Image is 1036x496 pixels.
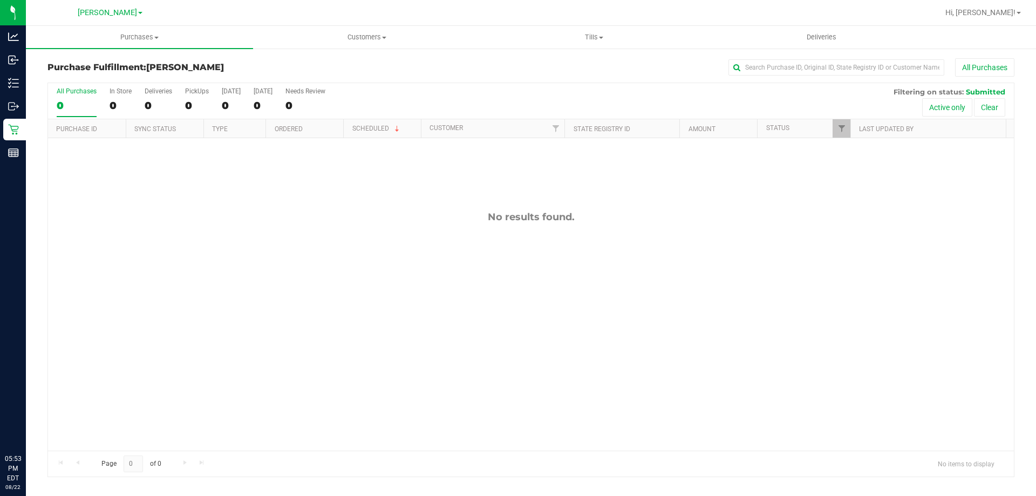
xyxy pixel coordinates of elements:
span: Submitted [966,87,1005,96]
a: Scheduled [352,125,401,132]
span: Page of 0 [92,456,170,472]
a: Ordered [275,125,303,133]
inline-svg: Retail [8,124,19,135]
h3: Purchase Fulfillment: [47,63,370,72]
button: Clear [974,98,1005,117]
p: 05:53 PM EDT [5,454,21,483]
span: Customers [254,32,480,42]
input: Search Purchase ID, Original ID, State Registry ID or Customer Name... [728,59,944,76]
a: Type [212,125,228,133]
div: PickUps [185,87,209,95]
inline-svg: Outbound [8,101,19,112]
a: Purchase ID [56,125,97,133]
button: Active only [922,98,972,117]
inline-svg: Inbound [8,55,19,65]
div: 0 [185,99,209,112]
span: Tills [481,32,707,42]
a: Last Updated By [859,125,914,133]
inline-svg: Reports [8,147,19,158]
a: Tills [480,26,707,49]
a: Deliveries [708,26,935,49]
a: Purchases [26,26,253,49]
div: 0 [57,99,97,112]
a: Customer [430,124,463,132]
div: No results found. [48,211,1014,223]
span: Deliveries [792,32,851,42]
inline-svg: Analytics [8,31,19,42]
span: [PERSON_NAME] [146,62,224,72]
div: [DATE] [254,87,272,95]
div: 0 [254,99,272,112]
span: Hi, [PERSON_NAME]! [945,8,1015,17]
span: Purchases [26,32,253,42]
a: Sync Status [134,125,176,133]
span: Filtering on status: [894,87,964,96]
div: [DATE] [222,87,241,95]
div: 0 [145,99,172,112]
a: Filter [547,119,564,138]
a: Status [766,124,789,132]
div: All Purchases [57,87,97,95]
span: No items to display [929,456,1003,472]
div: 0 [285,99,325,112]
inline-svg: Inventory [8,78,19,89]
a: Amount [689,125,715,133]
a: State Registry ID [574,125,630,133]
div: Deliveries [145,87,172,95]
span: [PERSON_NAME] [78,8,137,17]
p: 08/22 [5,483,21,491]
div: 0 [110,99,132,112]
a: Filter [833,119,850,138]
a: Customers [253,26,480,49]
div: Needs Review [285,87,325,95]
div: 0 [222,99,241,112]
button: All Purchases [955,58,1014,77]
iframe: Resource center [11,410,43,442]
div: In Store [110,87,132,95]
